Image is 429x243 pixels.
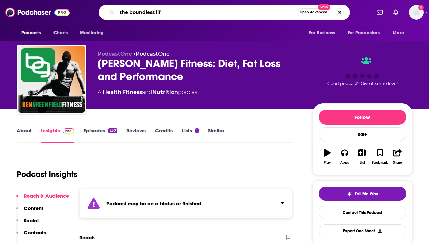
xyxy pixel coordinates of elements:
[374,7,385,18] a: Show notifications dropdown
[312,51,413,92] div: Good podcast? Give it some love!
[5,6,70,19] img: Podchaser - Follow, Share and Rate Podcasts
[24,229,46,236] p: Contacts
[360,161,365,165] div: List
[53,28,68,38] span: Charts
[16,193,69,205] button: Reach & Audience
[17,127,32,143] a: About
[80,28,104,38] span: Monitoring
[343,27,390,39] button: open menu
[117,7,297,18] input: Search podcasts, credits, & more...
[134,51,170,57] span: •
[24,205,43,211] p: Content
[24,217,39,224] p: Social
[208,127,224,143] a: Similar
[16,217,39,230] button: Social
[409,5,424,20] img: User Profile
[304,27,344,39] button: open menu
[347,191,352,197] img: tell me why sparkle
[155,127,173,143] a: Credits
[371,145,389,169] button: Bookmark
[389,145,406,169] button: Share
[126,127,146,143] a: Reviews
[319,224,406,237] button: Export One-Sheet
[103,89,121,95] a: Health
[409,5,424,20] span: Logged in as slloyd916
[106,200,201,207] strong: Podcast may be on a hiatus or finished
[353,145,371,169] button: List
[98,88,199,96] div: A podcast
[136,51,170,57] a: PodcastOne
[121,89,122,95] span: ,
[391,7,401,18] a: Show notifications dropdown
[75,27,112,39] button: open menu
[327,81,398,86] span: Good podcast? Give it some love!
[24,193,69,199] p: Reach & Audience
[297,8,330,16] button: Open AdvancedNew
[18,46,85,113] img: Ben Greenfield Fitness: Diet, Fat Loss and Performance
[195,128,199,133] div: 1
[49,27,72,39] a: Charts
[300,11,327,14] span: Open Advanced
[17,169,77,179] h1: Podcast Insights
[388,27,412,39] button: open menu
[309,28,335,38] span: For Business
[16,205,43,217] button: Content
[108,128,117,133] div: 250
[393,28,404,38] span: More
[336,145,353,169] button: Apps
[319,206,406,219] a: Contact This Podcast
[319,187,406,201] button: tell me why sparkleTell Me Why
[17,27,50,39] button: open menu
[393,161,402,165] div: Share
[79,234,95,241] h2: Reach
[21,28,41,38] span: Podcasts
[348,28,380,38] span: For Podcasters
[16,229,46,242] button: Contacts
[142,89,152,95] span: and
[319,145,336,169] button: Play
[372,161,388,165] div: Bookmark
[98,51,132,57] span: PodcastOne
[318,4,330,10] span: New
[418,5,424,10] svg: Add a profile image
[79,189,293,218] section: Click to expand status details
[83,127,117,143] a: Episodes250
[324,161,331,165] div: Play
[63,128,74,134] img: Podchaser Pro
[409,5,424,20] button: Show profile menu
[99,5,350,20] div: Search podcasts, credits, & more...
[41,127,74,143] a: InsightsPodchaser Pro
[355,191,378,197] span: Tell Me Why
[340,161,349,165] div: Apps
[319,110,406,125] button: Follow
[182,127,199,143] a: Lists1
[319,127,406,141] div: Rate
[152,89,178,95] a: Nutrition
[122,89,142,95] a: Fitness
